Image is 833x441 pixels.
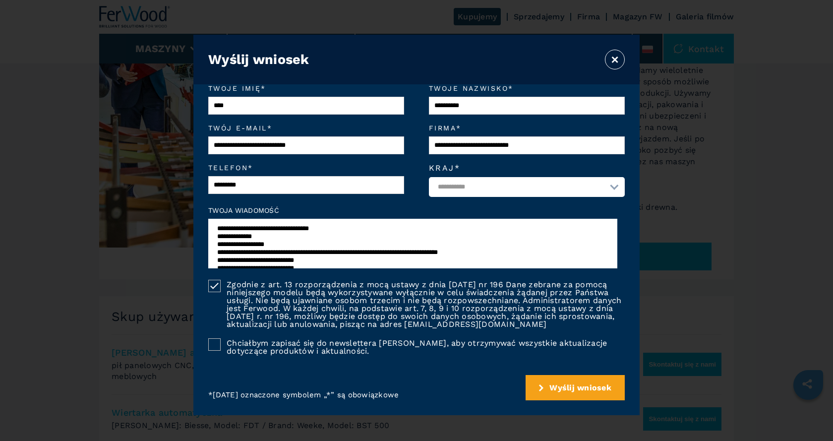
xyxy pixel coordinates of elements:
[208,176,404,194] input: Telefon*
[429,136,625,154] input: Firma*
[526,375,625,400] button: submit-button
[208,97,404,115] input: Twoje imię*
[208,136,404,154] input: Twój e-mail*
[221,338,625,355] label: Chciałbym zapisać się do newslettera [PERSON_NAME], aby otrzymywać wszystkie aktualizacje dotyczą...
[208,52,309,67] h3: Wyślij wniosek
[208,390,399,400] p: * [DATE] oznaczone symbolem „*” są obowiązkowe
[221,280,625,328] label: Zgodnie z art. 13 rozporządzenia z mocą ustawy z dnia [DATE] nr 196 Dane zebrane za pomocą niniej...
[208,164,404,171] em: Telefon
[429,85,625,92] em: Twoje nazwisko
[208,85,404,92] em: Twoje imię
[429,97,625,115] input: Twoje nazwisko*
[208,207,625,214] label: Twoja wiadomość
[429,125,625,131] em: Firma
[429,164,625,172] label: Kraj
[549,383,611,392] span: Wyślij wniosek
[605,50,625,69] button: ×
[208,125,404,131] em: Twój e-mail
